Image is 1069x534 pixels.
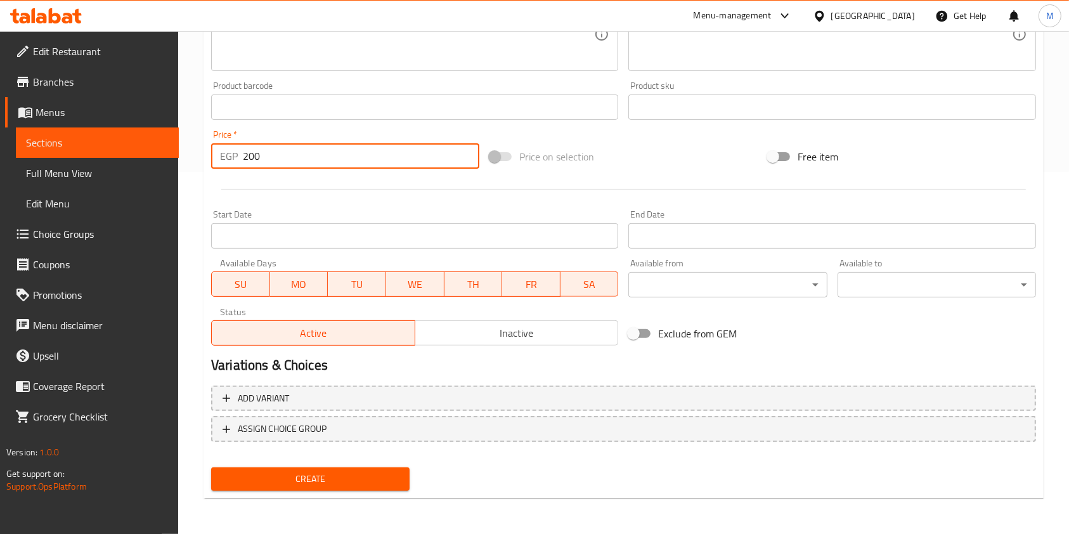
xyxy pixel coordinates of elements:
[33,379,169,394] span: Coverage Report
[5,249,179,280] a: Coupons
[16,127,179,158] a: Sections
[16,188,179,219] a: Edit Menu
[6,478,87,495] a: Support.OpsPlatform
[270,271,328,297] button: MO
[502,271,560,297] button: FR
[5,219,179,249] a: Choice Groups
[33,257,169,272] span: Coupons
[26,196,169,211] span: Edit Menu
[6,466,65,482] span: Get support on:
[5,97,179,127] a: Menus
[391,275,439,294] span: WE
[415,320,619,346] button: Inactive
[5,310,179,341] a: Menu disclaimer
[450,275,498,294] span: TH
[566,275,614,294] span: SA
[33,409,169,424] span: Grocery Checklist
[507,275,555,294] span: FR
[628,272,827,297] div: ​
[33,44,169,59] span: Edit Restaurant
[33,287,169,303] span: Promotions
[217,324,410,342] span: Active
[33,348,169,363] span: Upsell
[560,271,619,297] button: SA
[5,280,179,310] a: Promotions
[694,8,772,23] div: Menu-management
[211,271,270,297] button: SU
[220,4,594,65] textarea: Buy 2 waffles + one waffle as a gift
[333,275,381,294] span: TU
[444,271,503,297] button: TH
[211,467,410,491] button: Create
[637,4,1011,65] textarea: اشتري ٢ وافل + واحده وافل هديه
[33,226,169,242] span: Choice Groups
[220,148,238,164] p: EGP
[211,386,1036,412] button: Add variant
[831,9,915,23] div: [GEOGRAPHIC_DATA]
[658,326,737,341] span: Exclude from GEM
[5,67,179,97] a: Branches
[838,272,1036,297] div: ​
[238,391,289,407] span: Add variant
[26,166,169,181] span: Full Menu View
[211,94,618,120] input: Please enter product barcode
[211,416,1036,442] button: ASSIGN CHOICE GROUP
[243,143,479,169] input: Please enter price
[798,149,838,164] span: Free item
[221,471,399,487] span: Create
[6,444,37,460] span: Version:
[628,94,1035,120] input: Please enter product sku
[5,36,179,67] a: Edit Restaurant
[33,318,169,333] span: Menu disclaimer
[211,320,415,346] button: Active
[26,135,169,150] span: Sections
[36,105,169,120] span: Menus
[217,275,265,294] span: SU
[386,271,444,297] button: WE
[1046,9,1054,23] span: M
[519,149,594,164] span: Price on selection
[16,158,179,188] a: Full Menu View
[5,371,179,401] a: Coverage Report
[238,421,327,437] span: ASSIGN CHOICE GROUP
[5,401,179,432] a: Grocery Checklist
[275,275,323,294] span: MO
[420,324,614,342] span: Inactive
[5,341,179,371] a: Upsell
[211,356,1036,375] h2: Variations & Choices
[33,74,169,89] span: Branches
[328,271,386,297] button: TU
[39,444,59,460] span: 1.0.0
